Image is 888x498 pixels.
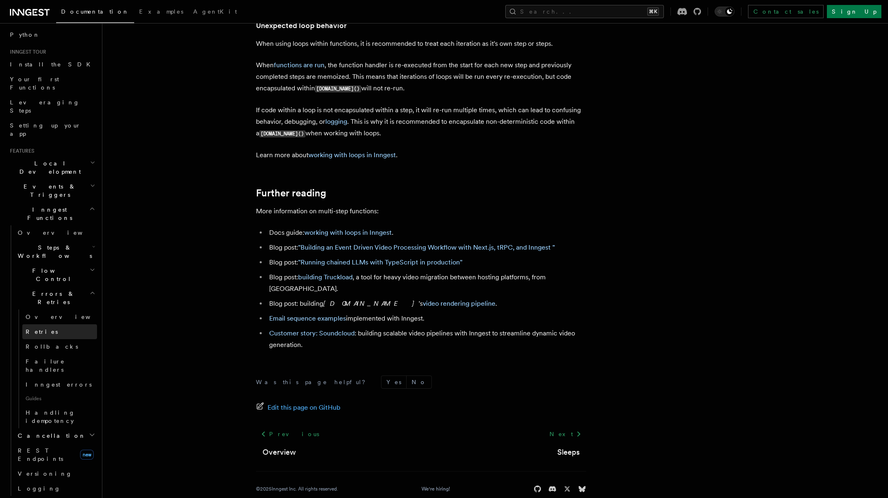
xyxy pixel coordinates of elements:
a: "Running chained LLMs with TypeScript in production" [298,258,462,266]
p: More information on multi-step functions: [256,205,586,217]
a: Documentation [56,2,134,23]
span: Setting up your app [10,122,81,137]
button: Flow Control [14,263,97,286]
a: Retries [22,324,97,339]
a: Contact sales [748,5,824,18]
button: Search...⌘K [505,5,664,18]
span: Versioning [18,470,72,477]
a: AgentKit [188,2,242,22]
span: Your first Functions [10,76,59,91]
code: [DOMAIN_NAME]() [259,130,305,137]
span: Features [7,148,34,154]
a: Edit this page on GitHub [256,402,341,413]
p: If code within a loop is not encapsulated within a step, it will re-run multiple times, which can... [256,104,586,139]
span: Inngest Functions [7,205,89,222]
li: Docs guide: . [267,227,586,238]
li: Blog post: [267,257,586,268]
a: Further reading [256,187,326,199]
span: Failure handlers [26,358,65,373]
button: No [407,376,431,388]
span: Handling idempotency [26,409,75,424]
span: Local Development [7,159,90,176]
li: implemented with Inngest. [267,313,586,324]
a: Install the SDK [7,57,97,72]
a: Rollbacks [22,339,97,354]
a: Overview [263,446,296,458]
button: Yes [381,376,406,388]
span: AgentKit [193,8,237,15]
button: Cancellation [14,428,97,443]
span: Rollbacks [26,343,78,350]
li: Blog post: [267,242,586,253]
span: Install the SDK [10,61,95,68]
a: Examples [134,2,188,22]
button: Toggle dark mode [715,7,734,17]
a: Your first Functions [7,72,97,95]
a: Customer story: Soundcloud [269,329,355,337]
span: new [80,450,94,460]
a: We're hiring! [422,486,450,492]
a: Email sequence examples [269,314,346,322]
span: Retries [26,328,58,335]
a: functions are run [274,61,324,69]
p: When using loops within functions, it is recommended to treat each iteration as it's own step or ... [256,38,586,50]
a: working with loops in Inngest [304,229,392,236]
span: Documentation [61,8,129,15]
span: Inngest errors [26,381,92,388]
span: Logging [18,485,61,492]
code: [DOMAIN_NAME]() [315,85,361,92]
div: Errors & Retries [14,309,97,428]
a: video rendering pipeline [423,300,495,307]
a: Setting up your app [7,118,97,141]
div: Inngest Functions [7,225,97,496]
a: Overview [14,225,97,240]
a: Logging [14,481,97,496]
button: Inngest Functions [7,202,97,225]
a: Handling idempotency [22,405,97,428]
span: Cancellation [14,432,86,440]
span: Examples [139,8,183,15]
a: Sleeps [557,446,580,458]
kbd: ⌘K [647,7,659,16]
p: When , the function handler is re-executed from the start for each new step and previously comple... [256,59,586,94]
span: Guides [22,392,97,405]
a: Unexpected loop behavior [256,20,347,31]
a: "Building an Event Driven Video Processing Workflow with Next.js, tRPC, and Inngest " [298,243,555,251]
a: Overview [22,309,97,324]
span: Inngest tour [7,49,46,55]
a: Versioning [14,466,97,481]
a: Python [7,27,97,42]
a: REST Endpointsnew [14,443,97,466]
span: Edit this page on GitHub [268,402,341,413]
span: REST Endpoints [18,447,63,462]
div: © 2025 Inngest Inc. All rights reserved. [256,486,338,492]
a: Leveraging Steps [7,95,97,118]
a: Next [545,427,586,441]
li: : building scalable video pipelines with Inngest to streamline dynamic video generation. [267,328,586,351]
em: [DOMAIN_NAME] [323,300,419,307]
p: Learn more about . [256,149,586,161]
a: Sign Up [827,5,881,18]
a: working with loops in Inngest [308,151,396,159]
span: Python [10,31,40,38]
span: Leveraging Steps [10,99,80,114]
span: Overview [18,229,103,236]
a: Failure handlers [22,354,97,377]
a: building Truckload [298,273,353,281]
button: Events & Triggers [7,179,97,202]
span: Flow Control [14,267,90,283]
span: Steps & Workflows [14,243,92,260]
li: Blog post: , a tool for heavy video migration between hosting platforms, from [GEOGRAPHIC_DATA]. [267,271,586,295]
button: Errors & Retries [14,286,97,309]
span: Overview [26,314,111,320]
span: Events & Triggers [7,182,90,199]
button: Local Development [7,156,97,179]
a: Inngest errors [22,377,97,392]
a: logging [325,118,347,125]
button: Steps & Workflows [14,240,97,263]
p: Was this page helpful? [256,378,371,386]
span: Errors & Retries [14,290,90,306]
a: Previous [256,427,324,441]
li: Blog post: building 's . [267,298,586,309]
